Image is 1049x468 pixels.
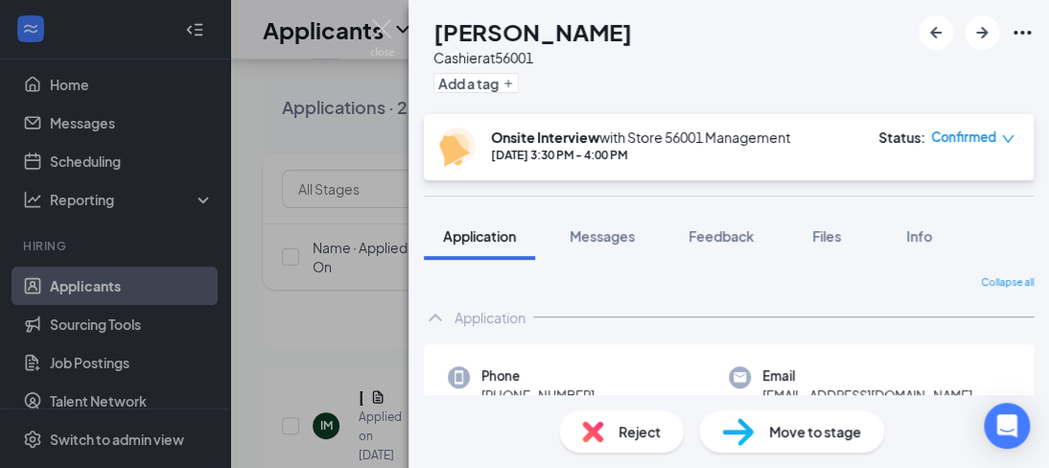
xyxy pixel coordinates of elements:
[1011,21,1034,44] svg: Ellipses
[570,227,635,245] span: Messages
[424,306,447,329] svg: ChevronUp
[919,15,953,50] button: ArrowLeftNew
[1001,132,1014,146] span: down
[812,227,841,245] span: Files
[906,227,932,245] span: Info
[924,21,947,44] svg: ArrowLeftNew
[433,15,632,48] h1: [PERSON_NAME]
[433,48,632,67] div: Cashier at 56001
[481,366,594,386] span: Phone
[491,147,790,163] div: [DATE] 3:30 PM - 4:00 PM
[984,403,1030,449] div: Open Intercom Messenger
[491,129,599,146] b: Onsite Interview
[981,275,1034,291] span: Collapse all
[931,128,996,147] span: Confirmed
[481,386,594,405] span: [PHONE_NUMBER]
[443,227,516,245] span: Application
[491,128,790,147] div: with Store 56001 Management
[688,227,754,245] span: Feedback
[618,421,661,442] span: Reject
[970,21,993,44] svg: ArrowRight
[878,128,925,147] div: Status :
[502,78,514,89] svg: Plus
[769,421,861,442] span: Move to stage
[455,308,525,327] div: Application
[762,366,972,386] span: Email
[762,386,972,405] span: [EMAIL_ADDRESS][DOMAIN_NAME]
[433,73,519,93] button: PlusAdd a tag
[965,15,999,50] button: ArrowRight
